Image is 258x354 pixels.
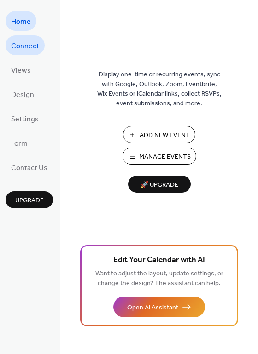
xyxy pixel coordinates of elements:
[11,15,31,29] span: Home
[97,70,222,108] span: Display one-time or recurring events, sync with Google, Outlook, Zoom, Eventbrite, Wix Events or ...
[6,35,45,55] a: Connect
[11,39,39,53] span: Connect
[128,176,191,193] button: 🚀 Upgrade
[15,196,44,206] span: Upgrade
[134,179,185,191] span: 🚀 Upgrade
[11,88,34,102] span: Design
[6,84,40,104] a: Design
[123,148,196,165] button: Manage Events
[95,268,223,290] span: Want to adjust the layout, update settings, or change the design? The assistant can help.
[113,297,205,317] button: Open AI Assistant
[123,126,195,143] button: Add New Event
[6,108,44,128] a: Settings
[11,137,28,151] span: Form
[140,131,190,140] span: Add New Event
[11,112,39,126] span: Settings
[6,157,53,177] a: Contact Us
[6,60,36,80] a: Views
[11,63,31,78] span: Views
[6,133,33,153] a: Form
[6,191,53,208] button: Upgrade
[11,161,47,175] span: Contact Us
[139,152,191,162] span: Manage Events
[127,303,178,313] span: Open AI Assistant
[113,254,205,267] span: Edit Your Calendar with AI
[6,11,36,31] a: Home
